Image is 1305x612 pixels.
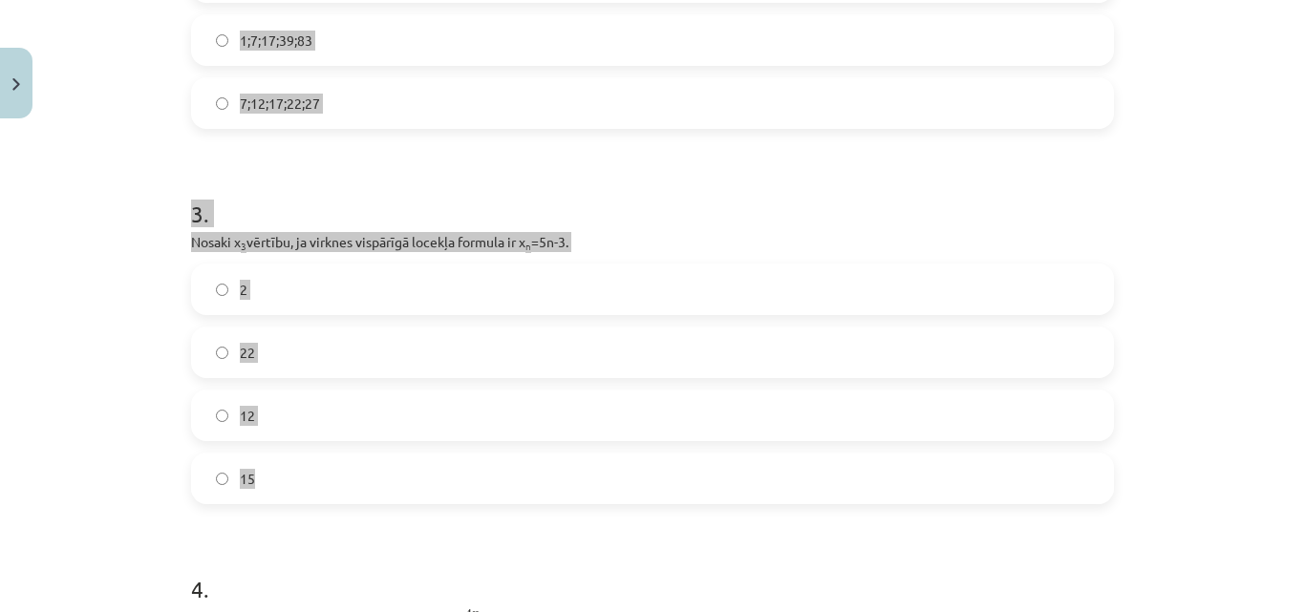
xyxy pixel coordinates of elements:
input: 22 [216,347,228,359]
sub: 3 [241,239,246,253]
input: 1;7;17;39;83 [216,34,228,47]
input: 12 [216,410,228,422]
span: 2 [240,280,247,300]
img: icon-close-lesson-0947bae3869378f0d4975bcd49f059093ad1ed9edebbc8119c70593378902aed.svg [12,78,20,91]
h1: 4 . [191,542,1114,601]
span: 12 [240,406,255,426]
span: 7;12;17;22;27 [240,94,320,114]
span: 1;7;17;39;83 [240,31,312,51]
p: Nosaki x vērtību, ja virknes vispārīgā locekļa formula ir x =5n-3. [191,232,1114,252]
span: 15 [240,469,255,489]
input: 2 [216,284,228,296]
sub: n [525,239,531,253]
input: 7;12;17;22;27 [216,97,228,110]
input: 15 [216,473,228,485]
h1: 3 . [191,167,1114,226]
span: 22 [240,343,255,363]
